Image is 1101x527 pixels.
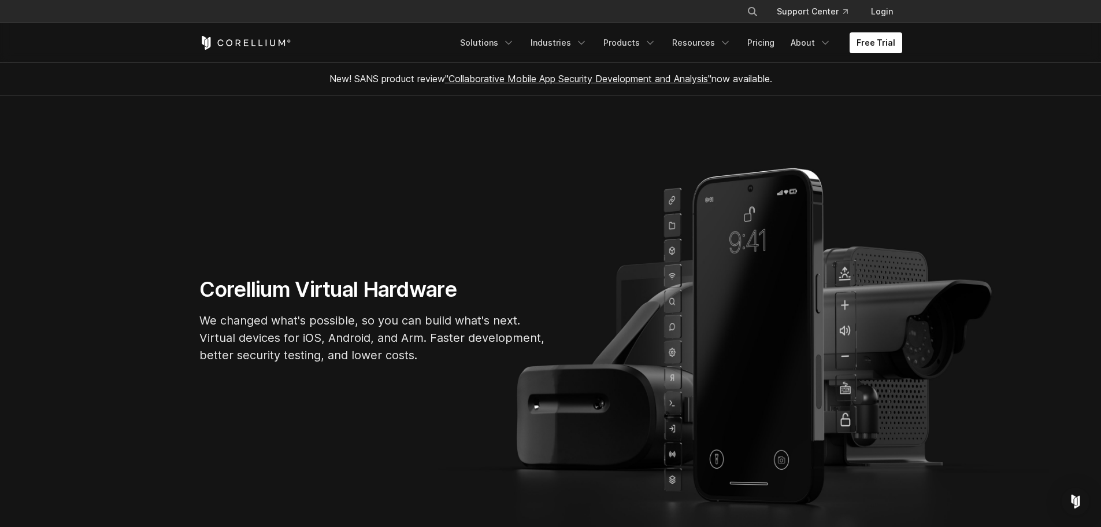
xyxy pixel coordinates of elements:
span: New! SANS product review now available. [329,73,772,84]
a: Products [596,32,663,53]
a: Login [862,1,902,22]
a: Resources [665,32,738,53]
a: Corellium Home [199,36,291,50]
a: Industries [524,32,594,53]
a: Support Center [768,1,857,22]
a: Solutions [453,32,521,53]
p: We changed what's possible, so you can build what's next. Virtual devices for iOS, Android, and A... [199,312,546,364]
h1: Corellium Virtual Hardware [199,277,546,303]
div: Navigation Menu [453,32,902,53]
div: Open Intercom Messenger [1062,488,1089,515]
a: "Collaborative Mobile App Security Development and Analysis" [445,73,711,84]
a: Pricing [740,32,781,53]
button: Search [742,1,763,22]
div: Navigation Menu [733,1,902,22]
a: About [784,32,838,53]
a: Free Trial [850,32,902,53]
